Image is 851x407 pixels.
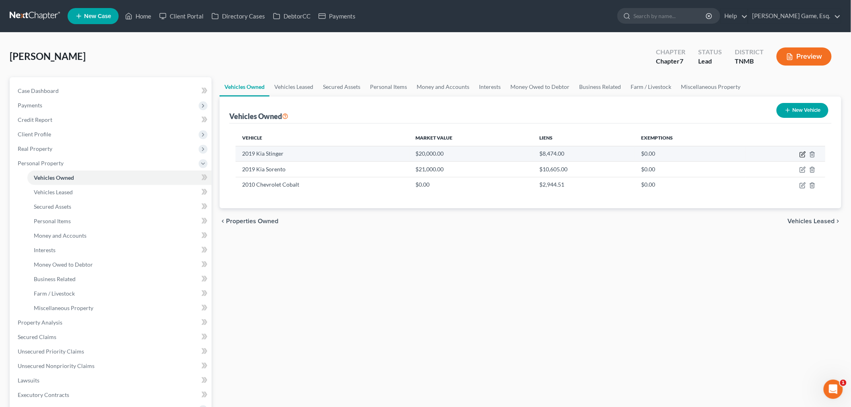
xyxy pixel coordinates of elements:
td: $0.00 [409,177,533,192]
th: Vehicle [236,130,409,146]
span: Farm / Livestock [34,290,75,297]
td: $20,000.00 [409,146,533,161]
td: $0.00 [635,162,745,177]
span: Credit Report [18,116,52,123]
a: Client Portal [155,9,208,23]
span: Secured Assets [34,203,71,210]
div: TNMB [735,57,764,66]
a: Farm / Livestock [626,77,676,97]
span: Executory Contracts [18,391,69,398]
span: Property Analysis [18,319,62,326]
span: Miscellaneous Property [34,304,93,311]
a: Property Analysis [11,315,212,330]
a: Payments [314,9,360,23]
a: Money and Accounts [27,228,212,243]
span: Client Profile [18,131,51,138]
div: Vehicles Owned [229,111,288,121]
th: Liens [533,130,635,146]
td: 2019 Kia Stinger [236,146,409,161]
iframe: Intercom live chat [824,380,843,399]
span: Lawsuits [18,377,39,384]
a: Money Owed to Debtor [27,257,212,272]
span: Money and Accounts [34,232,86,239]
td: $10,605.00 [533,162,635,177]
span: Payments [18,102,42,109]
a: Vehicles Leased [269,77,318,97]
a: Money Owed to Debtor [506,77,574,97]
a: Unsecured Nonpriority Claims [11,359,212,373]
span: Properties Owned [226,218,278,224]
td: $2,944.51 [533,177,635,192]
span: [PERSON_NAME] [10,50,86,62]
a: Unsecured Priority Claims [11,344,212,359]
a: Miscellaneous Property [27,301,212,315]
a: Home [121,9,155,23]
span: Personal Items [34,218,71,224]
a: Business Related [574,77,626,97]
a: Secured Assets [27,199,212,214]
a: Vehicles Leased [27,185,212,199]
span: Vehicles Leased [34,189,73,195]
button: chevron_left Properties Owned [220,218,278,224]
span: Interests [34,247,55,253]
span: Real Property [18,145,52,152]
a: DebtorCC [269,9,314,23]
button: Vehicles Leased chevron_right [788,218,841,224]
td: $0.00 [635,146,745,161]
div: Chapter [656,47,685,57]
td: 2010 Chevrolet Cobalt [236,177,409,192]
input: Search by name... [633,8,707,23]
span: Unsecured Nonpriority Claims [18,362,95,369]
a: Secured Assets [318,77,365,97]
td: 2019 Kia Sorento [236,162,409,177]
th: Market Value [409,130,533,146]
a: Lawsuits [11,373,212,388]
span: Case Dashboard [18,87,59,94]
span: Unsecured Priority Claims [18,348,84,355]
button: New Vehicle [777,103,828,118]
a: Vehicles Owned [220,77,269,97]
a: Personal Items [365,77,412,97]
div: District [735,47,764,57]
th: Exemptions [635,130,745,146]
a: Money and Accounts [412,77,474,97]
a: Interests [474,77,506,97]
a: Miscellaneous Property [676,77,746,97]
i: chevron_left [220,218,226,224]
div: Lead [698,57,722,66]
div: Status [698,47,722,57]
a: Executory Contracts [11,388,212,402]
span: 7 [680,57,683,65]
a: Interests [27,243,212,257]
div: Chapter [656,57,685,66]
a: Secured Claims [11,330,212,344]
td: $21,000.00 [409,162,533,177]
a: Help [721,9,748,23]
a: Business Related [27,272,212,286]
button: Preview [777,47,832,66]
td: $0.00 [635,177,745,192]
span: Vehicles Leased [788,218,835,224]
span: Money Owed to Debtor [34,261,93,268]
span: Personal Property [18,160,64,166]
a: [PERSON_NAME] Game, Esq. [748,9,841,23]
a: Personal Items [27,214,212,228]
a: Credit Report [11,113,212,127]
a: Case Dashboard [11,84,212,98]
span: 1 [840,380,847,386]
span: Secured Claims [18,333,56,340]
span: Business Related [34,275,76,282]
span: New Case [84,13,111,19]
i: chevron_right [835,218,841,224]
a: Farm / Livestock [27,286,212,301]
a: Vehicles Owned [27,171,212,185]
td: $8,474.00 [533,146,635,161]
a: Directory Cases [208,9,269,23]
span: Vehicles Owned [34,174,74,181]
